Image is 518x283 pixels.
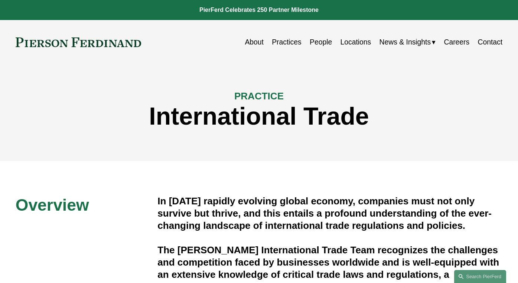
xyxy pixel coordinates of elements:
span: PRACTICE [234,91,284,102]
h4: In [DATE] rapidly evolving global economy, companies must not only survive but thrive, and this e... [157,195,502,232]
a: Search this site [454,270,506,283]
a: About [245,35,264,49]
a: People [310,35,332,49]
a: folder dropdown [379,35,436,49]
a: Careers [444,35,469,49]
a: Practices [272,35,301,49]
a: Locations [341,35,371,49]
span: Overview [16,196,89,214]
span: News & Insights [379,36,431,49]
h1: International Trade [16,102,502,131]
a: Contact [478,35,503,49]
